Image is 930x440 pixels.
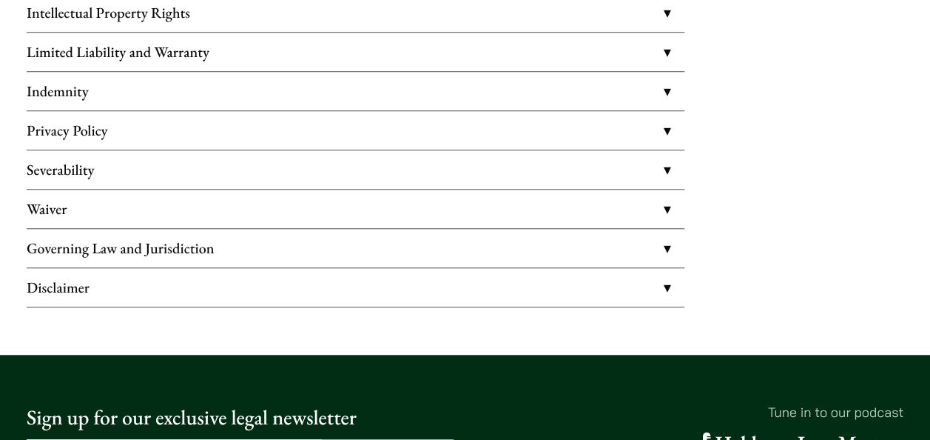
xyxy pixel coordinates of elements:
[27,111,684,150] a: Privacy Policy
[27,268,684,307] a: Disclaimer
[27,229,684,267] a: Governing Law and Jurisdiction
[27,72,684,110] a: Indemnity
[477,402,904,422] p: Tune in to our podcast
[27,402,454,433] p: Sign up for our exclusive legal newsletter
[27,33,684,71] a: Limited Liability and Warranty
[27,190,684,228] a: Waiver
[27,150,684,189] a: Severability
